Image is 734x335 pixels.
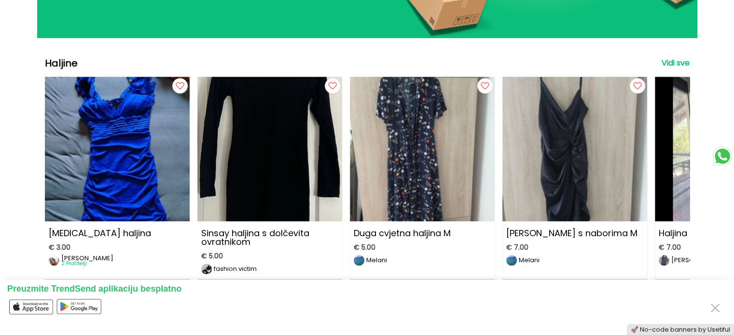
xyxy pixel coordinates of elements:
[49,243,70,251] span: € 3.00
[350,225,495,241] p: Duga cvjetna haljina M
[45,77,190,279] a: Muse haljina [MEDICAL_DATA] haljina€ 3.00image[PERSON_NAME]2 Pratitelji
[49,255,59,266] img: image
[502,77,647,221] img: Uska haljina s naborima M
[197,77,342,279] a: Sinsay haljina s dolčevita ovratnikomSinsay haljina s dolčevita ovratnikom€ 5.00imagefashion.victim
[201,252,223,260] span: € 5.00
[323,77,342,96] img: follow button
[502,77,647,279] a: Uska haljina s naborima M[PERSON_NAME] s naborima M€ 7.00imageMelani
[197,77,342,221] img: Sinsay haljina s dolčevita ovratnikom
[45,225,190,241] p: [MEDICAL_DATA] haljina
[45,77,190,221] img: Muse haljina
[354,255,364,266] img: image
[671,257,723,263] p: [PERSON_NAME]
[61,261,113,266] p: 2 Pratitelji
[366,257,387,263] p: Melani
[502,225,647,241] p: [PERSON_NAME] s naborima M
[628,77,647,96] img: follow button
[197,225,342,250] p: Sinsay haljina s dolčevita ovratnikom
[519,257,540,263] p: Melani
[475,77,495,96] img: follow button
[350,77,495,279] a: Duga cvjetna haljina MDuga cvjetna haljina M€ 5.00imageMelani
[631,325,730,334] a: 🚀 No-code banners by Usetiful
[45,58,78,68] h2: Haljine
[214,266,257,272] p: fashion.victim
[506,243,528,251] span: € 7.00
[662,57,690,69] a: Vidi sve
[659,255,669,266] img: image
[201,264,212,274] img: image
[506,255,517,266] img: image
[170,77,190,96] img: follow button
[659,243,681,251] span: € 7.00
[7,284,181,294] span: Preuzmite TrendSend aplikaciju besplatno
[707,298,723,316] button: Close
[350,77,495,221] img: Duga cvjetna haljina M
[354,243,375,251] span: € 5.00
[61,255,113,261] p: [PERSON_NAME]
